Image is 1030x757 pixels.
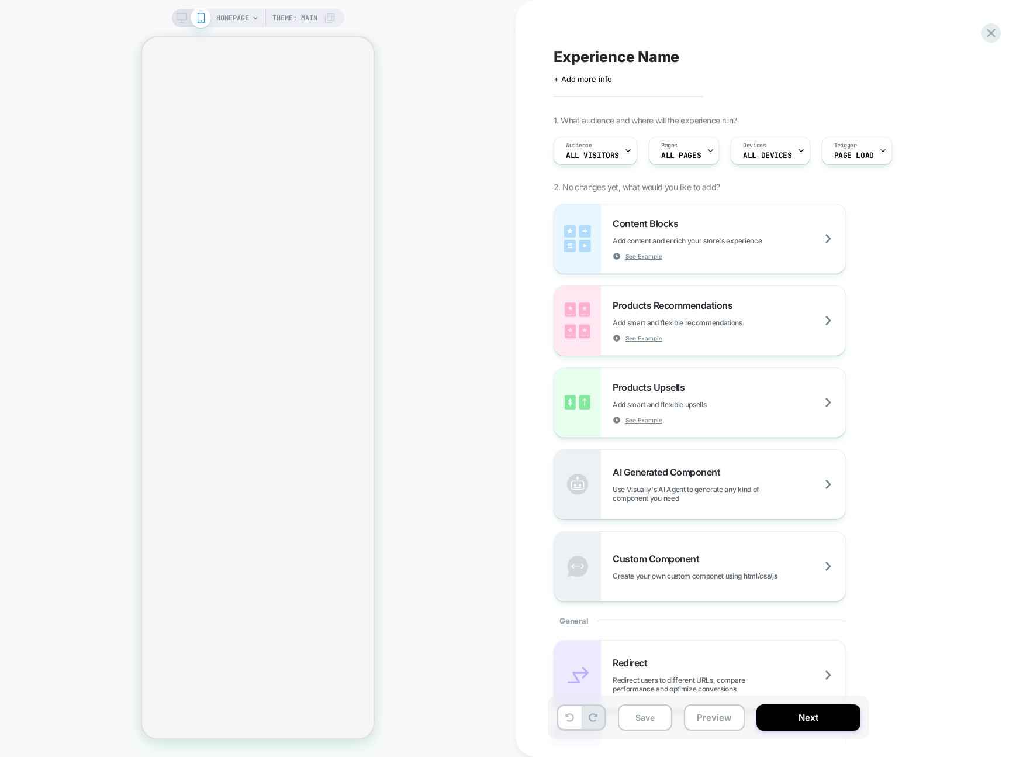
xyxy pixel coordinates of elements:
[216,9,249,27] span: HOMEPAGE
[613,553,705,565] span: Custom Component
[618,704,672,731] button: Save
[272,9,317,27] span: Theme: MAIN
[684,704,745,731] button: Preview
[625,416,662,424] span: See Example
[566,152,619,160] span: All Visitors
[566,142,592,150] span: Audience
[661,142,678,150] span: Pages
[834,142,857,150] span: Trigger
[554,74,612,84] span: + Add more info
[613,300,738,311] span: Products Recommendations
[613,466,726,478] span: AI Generated Component
[613,218,684,229] span: Content Blocks
[613,318,801,327] span: Add smart and flexible recommendations
[554,48,679,66] span: Experience Name
[554,115,737,125] span: 1. What audience and where will the experience run?
[625,252,662,260] span: See Example
[756,704,860,731] button: Next
[613,400,765,409] span: Add smart and flexible upsells
[613,657,653,669] span: Redirect
[743,152,791,160] span: ALL DEVICES
[613,485,845,503] span: Use Visually's AI Agent to generate any kind of component you need
[613,236,820,245] span: Add content and enrich your store's experience
[613,572,835,580] span: Create your own custom componet using html/css/js
[661,152,701,160] span: ALL PAGES
[743,142,766,150] span: Devices
[625,334,662,342] span: See Example
[554,601,846,640] div: General
[613,381,690,393] span: Products Upsells
[613,676,845,693] span: Redirect users to different URLs, compare performance and optimize conversions
[834,152,874,160] span: Page Load
[554,182,720,192] span: 2. No changes yet, what would you like to add?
